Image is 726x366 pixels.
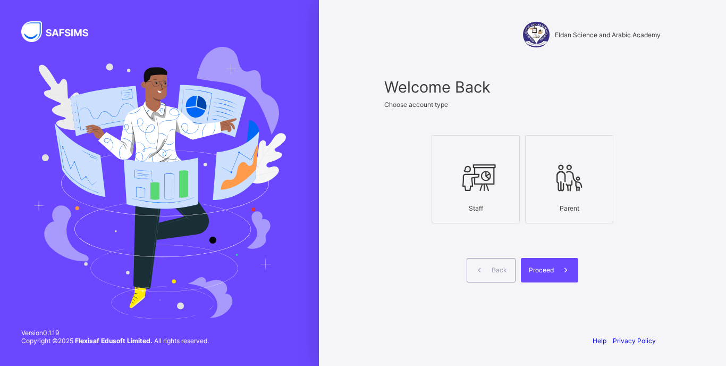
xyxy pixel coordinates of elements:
[529,266,554,274] span: Proceed
[75,337,153,345] strong: Flexisaf Edusoft Limited.
[492,266,507,274] span: Back
[593,337,606,345] a: Help
[384,101,448,109] span: Choose account type
[437,199,514,218] div: Staff
[21,21,101,42] img: SAFSIMS Logo
[531,199,607,218] div: Parent
[21,329,209,337] span: Version 0.1.19
[613,337,656,345] a: Privacy Policy
[33,47,286,319] img: Hero Image
[384,78,661,96] span: Welcome Back
[555,31,661,39] span: Eldan Science and Arabic Academy
[21,337,209,345] span: Copyright © 2025 All rights reserved.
